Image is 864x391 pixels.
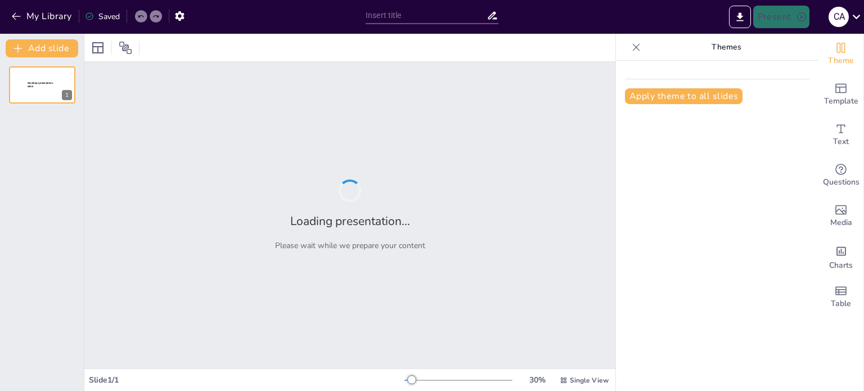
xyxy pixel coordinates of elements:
[275,240,425,251] p: Please wait while we prepare your content
[89,375,404,385] div: Slide 1 / 1
[6,39,78,57] button: Add slide
[830,217,852,229] span: Media
[823,176,859,188] span: Questions
[290,213,410,229] h2: Loading presentation...
[818,34,863,74] div: Change the overall theme
[8,7,76,25] button: My Library
[818,277,863,317] div: Add a table
[831,298,851,310] span: Table
[9,66,75,104] div: 1
[753,6,809,28] button: Present
[828,55,854,67] span: Theme
[818,74,863,115] div: Add ready made slides
[729,6,751,28] button: Export to PowerPoint
[818,196,863,236] div: Add images, graphics, shapes or video
[829,7,849,27] div: C A
[85,11,120,22] div: Saved
[625,88,742,104] button: Apply theme to all slides
[824,95,858,107] span: Template
[645,34,807,61] p: Themes
[818,155,863,196] div: Get real-time input from your audience
[89,39,107,57] div: Layout
[818,236,863,277] div: Add charts and graphs
[28,82,53,88] span: Sendsteps presentation editor
[818,115,863,155] div: Add text boxes
[570,376,609,385] span: Single View
[62,90,72,100] div: 1
[119,41,132,55] span: Position
[829,6,849,28] button: C A
[524,375,551,385] div: 30 %
[829,259,853,272] span: Charts
[833,136,849,148] span: Text
[366,7,487,24] input: Insert title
